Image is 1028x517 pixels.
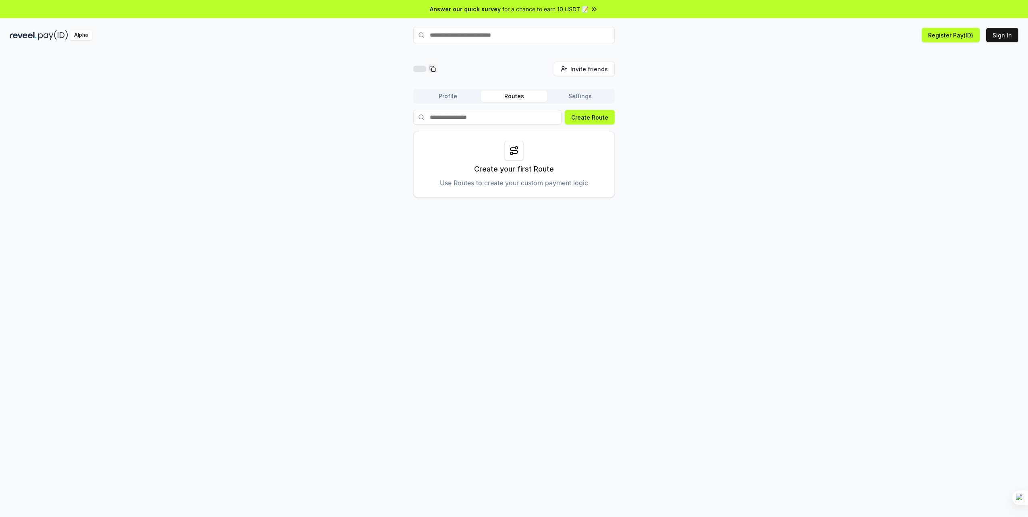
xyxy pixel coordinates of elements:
button: Register Pay(ID) [922,28,980,42]
button: Routes [481,91,547,102]
span: Answer our quick survey [430,5,501,13]
button: Create Route [565,110,615,124]
p: Use Routes to create your custom payment logic [440,178,588,188]
span: Invite friends [570,65,608,73]
button: Invite friends [554,62,615,76]
div: Alpha [70,30,92,40]
button: Profile [415,91,481,102]
button: Settings [547,91,613,102]
img: pay_id [38,30,68,40]
img: reveel_dark [10,30,37,40]
p: Create your first Route [474,163,554,175]
span: for a chance to earn 10 USDT 📝 [502,5,589,13]
button: Sign In [986,28,1018,42]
